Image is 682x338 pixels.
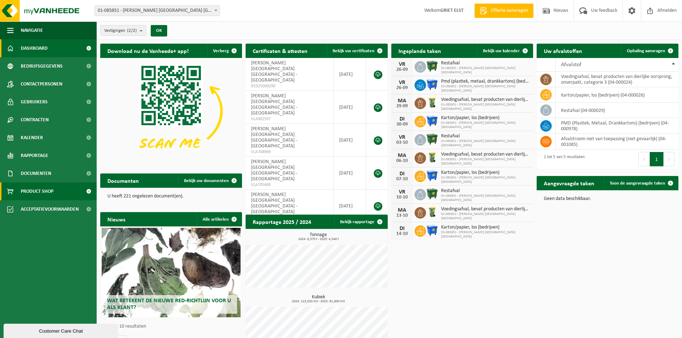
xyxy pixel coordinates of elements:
div: VR [395,80,409,85]
a: Toon de aangevraagde taken [604,176,678,190]
div: VR [395,189,409,195]
img: WB-1100-HPE-GN-01 [426,60,438,72]
span: [PERSON_NAME] [GEOGRAPHIC_DATA] [GEOGRAPHIC_DATA] - [GEOGRAPHIC_DATA] [251,60,297,83]
td: afvalstroom niet van toepassing (niet gevaarlijk) (04-001085) [556,134,678,150]
button: Verberg [207,44,241,58]
td: restafval (04-000029) [556,103,678,118]
td: karton/papier, los (bedrijven) (04-000026) [556,87,678,103]
h2: Documenten [100,173,146,187]
span: [PERSON_NAME] [GEOGRAPHIC_DATA] [GEOGRAPHIC_DATA] - [GEOGRAPHIC_DATA] [251,93,297,116]
button: Next [664,152,675,166]
span: Verberg [213,49,229,53]
span: VLA902597 [251,116,328,122]
td: [DATE] [334,91,366,124]
span: Pmd (plastiek, metaal, drankkartons) (bedrijven) [441,79,529,84]
p: U heeft 221 ongelezen document(en). [107,194,235,199]
span: Bekijk uw documenten [184,178,229,183]
span: Voedingsafval, bevat producten van dierlijke oorsprong, onverpakt, categorie 3 [441,152,529,157]
div: 10-10 [395,195,409,200]
span: Navigatie [21,21,43,39]
span: Voedingsafval, bevat producten van dierlijke oorsprong, onverpakt, categorie 3 [441,206,529,212]
a: Bekijk uw certificaten [327,44,387,58]
span: Rapportage [21,147,48,165]
div: 1 tot 5 van 5 resultaten [540,151,585,167]
img: WB-0140-HPE-GN-50 [426,97,438,109]
td: [DATE] [334,124,366,157]
div: DI [395,116,409,122]
td: [DATE] [334,157,366,190]
button: OK [151,25,167,36]
span: Voedingsafval, bevat producten van dierlijke oorsprong, onverpakt, categorie 3 [441,97,529,103]
img: WB-1100-HPE-GN-01 [426,133,438,145]
a: Bekijk rapportage [334,215,387,229]
span: Bekijk uw certificaten [333,49,374,53]
td: [DATE] [334,58,366,91]
span: 01-085851 - [PERSON_NAME] [GEOGRAPHIC_DATA] [GEOGRAPHIC_DATA] [441,139,529,148]
span: Documenten [21,165,51,182]
img: WB-0140-HPE-GN-50 [426,151,438,163]
span: Contactpersonen [21,75,62,93]
button: 1 [650,152,664,166]
span: Karton/papier, los (bedrijven) [441,170,529,176]
span: Restafval [441,188,529,194]
span: Gebruikers [21,93,48,111]
p: 1 van 10 resultaten [107,324,238,329]
span: Vestigingen [104,25,137,36]
a: Ophaling aanvragen [621,44,678,58]
div: 07-10 [395,177,409,182]
h2: Nieuws [100,212,132,226]
span: 01-085851 - [PERSON_NAME] [GEOGRAPHIC_DATA] [GEOGRAPHIC_DATA] [441,157,529,166]
div: 13-10 [395,213,409,218]
a: Wat betekent de nieuwe RED-richtlijn voor u als klant? [102,228,241,317]
div: MA [395,98,409,104]
p: Geen data beschikbaar. [544,196,671,201]
div: VR [395,134,409,140]
div: DI [395,171,409,177]
span: Acceptatievoorwaarden [21,200,79,218]
h2: Aangevraagde taken [537,176,601,190]
span: 01-085851 - [PERSON_NAME] [GEOGRAPHIC_DATA] [GEOGRAPHIC_DATA] [441,103,529,111]
h3: Tonnage [249,232,387,241]
span: Bedrijfsgegevens [21,57,63,75]
div: 30-09 [395,122,409,127]
img: Download de VHEPlus App [100,58,242,164]
div: 29-09 [395,104,409,109]
span: Restafval [441,133,529,139]
div: 03-10 [395,140,409,145]
div: 06-10 [395,158,409,163]
span: 01-085851 - GRIMALDI BELGIUM NV - ANTWERPEN [95,6,219,16]
span: RED25000290 [251,83,328,89]
span: Karton/papier, los (bedrijven) [441,225,529,230]
img: WB-0140-HPE-GN-50 [426,206,438,218]
a: Alle artikelen [197,212,241,226]
span: 01-085851 - GRIMALDI BELGIUM NV - ANTWERPEN [95,5,220,16]
td: [DATE] [334,190,366,222]
img: WB-1100-HPE-BE-01 [426,170,438,182]
span: Kalender [21,129,43,147]
span: [PERSON_NAME] [GEOGRAPHIC_DATA] [GEOGRAPHIC_DATA] - [GEOGRAPHIC_DATA] [251,192,297,215]
td: voedingsafval, bevat producten van dierlijke oorsprong, onverpakt, categorie 3 (04-000024) [556,72,678,87]
td: PMD (Plastiek, Metaal, Drankkartons) (bedrijven) (04-000978) [556,118,678,134]
span: Contracten [21,111,49,129]
span: Product Shop [21,182,53,200]
div: DI [395,226,409,231]
div: 26-09 [395,67,409,72]
h2: Rapportage 2025 / 2024 [246,215,318,229]
span: Wat betekent de nieuwe RED-richtlijn voor u als klant? [107,298,231,310]
a: Offerte aanvragen [474,4,533,18]
span: Bekijk uw kalender [483,49,520,53]
span: 01-085851 - [PERSON_NAME] [GEOGRAPHIC_DATA] [GEOGRAPHIC_DATA] [441,176,529,184]
h2: Uw afvalstoffen [537,44,589,58]
a: Bekijk uw kalender [477,44,532,58]
h3: Kubiek [249,295,387,303]
img: WB-1100-HPE-BE-01 [426,115,438,127]
span: 2024: 123,020 m3 - 2025: 91,800 m3 [249,300,387,303]
img: WB-1100-HPE-BE-01 [426,78,438,90]
span: Restafval [441,60,529,66]
button: Vestigingen(2/2) [100,25,146,36]
div: VR [395,62,409,67]
span: 01-085851 - [PERSON_NAME] [GEOGRAPHIC_DATA] [GEOGRAPHIC_DATA] [441,66,529,75]
a: Bekijk uw documenten [178,173,241,188]
span: 2024: 6,370 t - 2025: 4,540 t [249,237,387,241]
